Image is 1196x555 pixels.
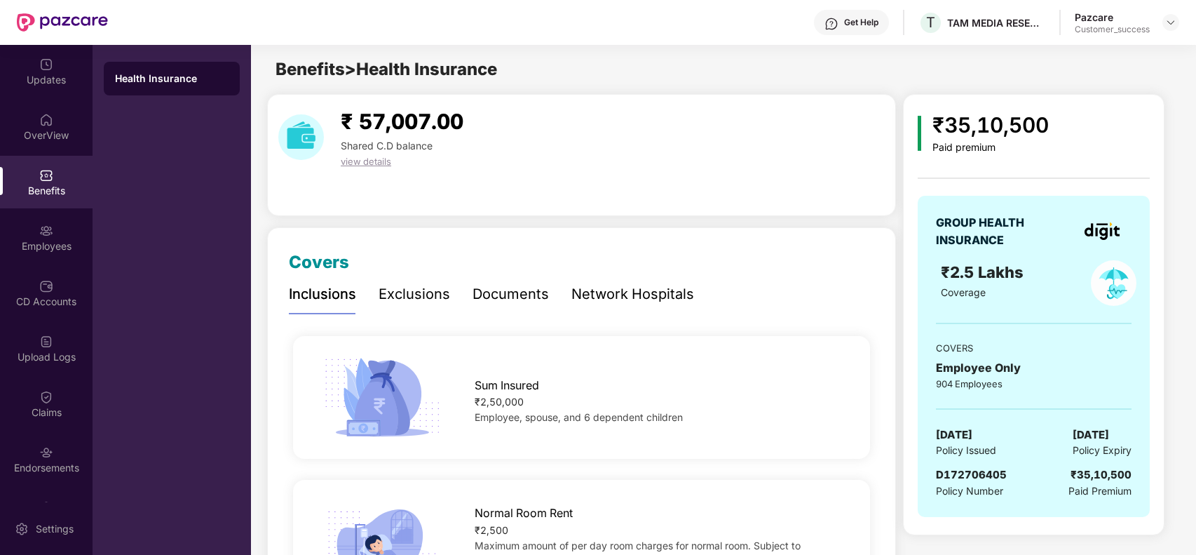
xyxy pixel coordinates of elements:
[1071,467,1132,483] div: ₹35,10,500
[473,283,549,305] div: Documents
[341,156,391,167] span: view details
[39,390,53,404] img: svg+xml;base64,PHN2ZyBpZD0iQ2xhaW0iIHhtbG5zPSJodHRwOi8vd3d3LnczLm9yZy8yMDAwL3N2ZyIgd2lkdGg9IjIwIi...
[936,468,1007,481] span: D172706405
[1091,260,1136,306] img: policyIcon
[15,522,29,536] img: svg+xml;base64,PHN2ZyBpZD0iU2V0dGluZy0yMHgyMCIgeG1sbnM9Imh0dHA6Ly93d3cudzMub3JnLzIwMDAvc3ZnIiB3aW...
[936,214,1059,249] div: GROUP HEALTH INSURANCE
[918,116,921,151] img: icon
[926,14,935,31] span: T
[936,485,1003,497] span: Policy Number
[1068,483,1132,499] span: Paid Premium
[1073,443,1132,458] span: Policy Expiry
[932,142,1049,154] div: Paid premium
[278,114,324,160] img: download
[1165,17,1176,28] img: svg+xml;base64,PHN2ZyBpZD0iRHJvcGRvd24tMzJ4MzIiIHhtbG5zPSJodHRwOi8vd3d3LnczLm9yZy8yMDAwL3N2ZyIgd2...
[39,279,53,293] img: svg+xml;base64,PHN2ZyBpZD0iQ0RfQWNjb3VudHMiIGRhdGEtbmFtZT0iQ0QgQWNjb3VudHMiIHhtbG5zPSJodHRwOi8vd3...
[936,341,1132,355] div: COVERS
[475,504,573,522] span: Normal Room Rent
[39,224,53,238] img: svg+xml;base64,PHN2ZyBpZD0iRW1wbG95ZWVzIiB4bWxucz0iaHR0cDovL3d3dy53My5vcmcvMjAwMC9zdmciIHdpZHRoPS...
[39,168,53,182] img: svg+xml;base64,PHN2ZyBpZD0iQmVuZWZpdHMiIHhtbG5zPSJodHRwOi8vd3d3LnczLm9yZy8yMDAwL3N2ZyIgd2lkdGg9Ij...
[475,523,845,538] div: ₹2,500
[932,109,1049,142] div: ₹35,10,500
[1073,427,1109,443] span: [DATE]
[39,335,53,349] img: svg+xml;base64,PHN2ZyBpZD0iVXBsb2FkX0xvZ3MiIGRhdGEtbmFtZT0iVXBsb2FkIExvZ3MiIHhtbG5zPSJodHRwOi8vd3...
[289,283,356,305] div: Inclusions
[39,501,53,515] img: svg+xml;base64,PHN2ZyBpZD0iTXlfT3JkZXJzIiBkYXRhLW5hbWU9Ik15IE9yZGVycyIgeG1sbnM9Imh0dHA6Ly93d3cudz...
[1085,222,1120,240] img: insurerLogo
[936,443,996,458] span: Policy Issued
[475,411,683,423] span: Employee, spouse, and 6 dependent children
[941,263,1028,281] span: ₹2.5 Lakhs
[824,17,838,31] img: svg+xml;base64,PHN2ZyBpZD0iSGVscC0zMngzMiIgeG1sbnM9Imh0dHA6Ly93d3cudzMub3JnLzIwMDAvc3ZnIiB3aWR0aD...
[844,17,878,28] div: Get Help
[379,283,450,305] div: Exclusions
[289,252,349,272] span: Covers
[17,13,108,32] img: New Pazcare Logo
[475,394,845,410] div: ₹2,50,000
[115,72,229,86] div: Health Insurance
[39,113,53,127] img: svg+xml;base64,PHN2ZyBpZD0iSG9tZSIgeG1sbnM9Imh0dHA6Ly93d3cudzMub3JnLzIwMDAvc3ZnIiB3aWR0aD0iMjAiIG...
[39,446,53,460] img: svg+xml;base64,PHN2ZyBpZD0iRW5kb3JzZW1lbnRzIiB4bWxucz0iaHR0cDovL3d3dy53My5vcmcvMjAwMC9zdmciIHdpZH...
[276,59,497,79] span: Benefits > Health Insurance
[947,16,1045,29] div: TAM MEDIA RESEARCH PRIVATE LIMITED
[936,359,1132,377] div: Employee Only
[941,286,986,298] span: Coverage
[936,377,1132,391] div: 904 Employees
[32,522,78,536] div: Settings
[936,427,972,443] span: [DATE]
[341,109,463,134] span: ₹ 57,007.00
[1075,11,1150,24] div: Pazcare
[1075,24,1150,35] div: Customer_success
[39,58,53,72] img: svg+xml;base64,PHN2ZyBpZD0iVXBkYXRlZCIgeG1sbnM9Imh0dHA6Ly93d3cudzMub3JnLzIwMDAvc3ZnIiB3aWR0aD0iMj...
[475,377,539,394] span: Sum Insured
[341,140,433,152] span: Shared C.D balance
[319,354,445,442] img: icon
[571,283,694,305] div: Network Hospitals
